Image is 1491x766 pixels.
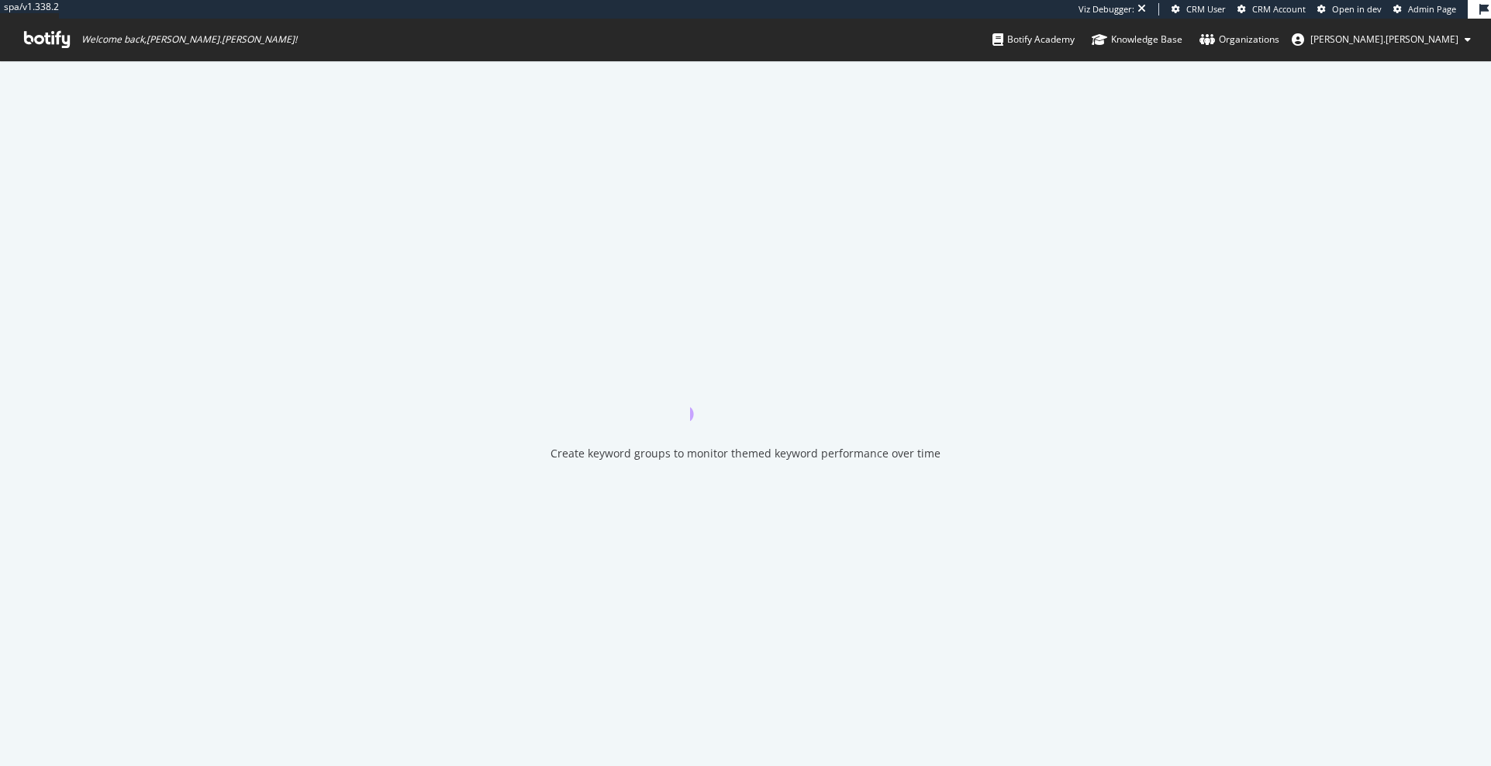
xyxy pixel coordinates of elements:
div: Create keyword groups to monitor themed keyword performance over time [550,446,941,461]
span: Welcome back, [PERSON_NAME].[PERSON_NAME] ! [81,33,297,46]
span: Open in dev [1332,3,1382,15]
span: ryan.flanagan [1310,33,1458,46]
div: animation [690,365,802,421]
div: Botify Academy [992,32,1075,47]
div: Knowledge Base [1092,32,1182,47]
div: Organizations [1199,32,1279,47]
a: CRM User [1172,3,1226,16]
span: Admin Page [1408,3,1456,15]
a: Organizations [1199,19,1279,60]
button: [PERSON_NAME].[PERSON_NAME] [1279,27,1483,52]
span: CRM Account [1252,3,1306,15]
a: Admin Page [1393,3,1456,16]
div: Viz Debugger: [1079,3,1134,16]
a: Botify Academy [992,19,1075,60]
a: Knowledge Base [1092,19,1182,60]
span: CRM User [1186,3,1226,15]
a: Open in dev [1317,3,1382,16]
a: CRM Account [1237,3,1306,16]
